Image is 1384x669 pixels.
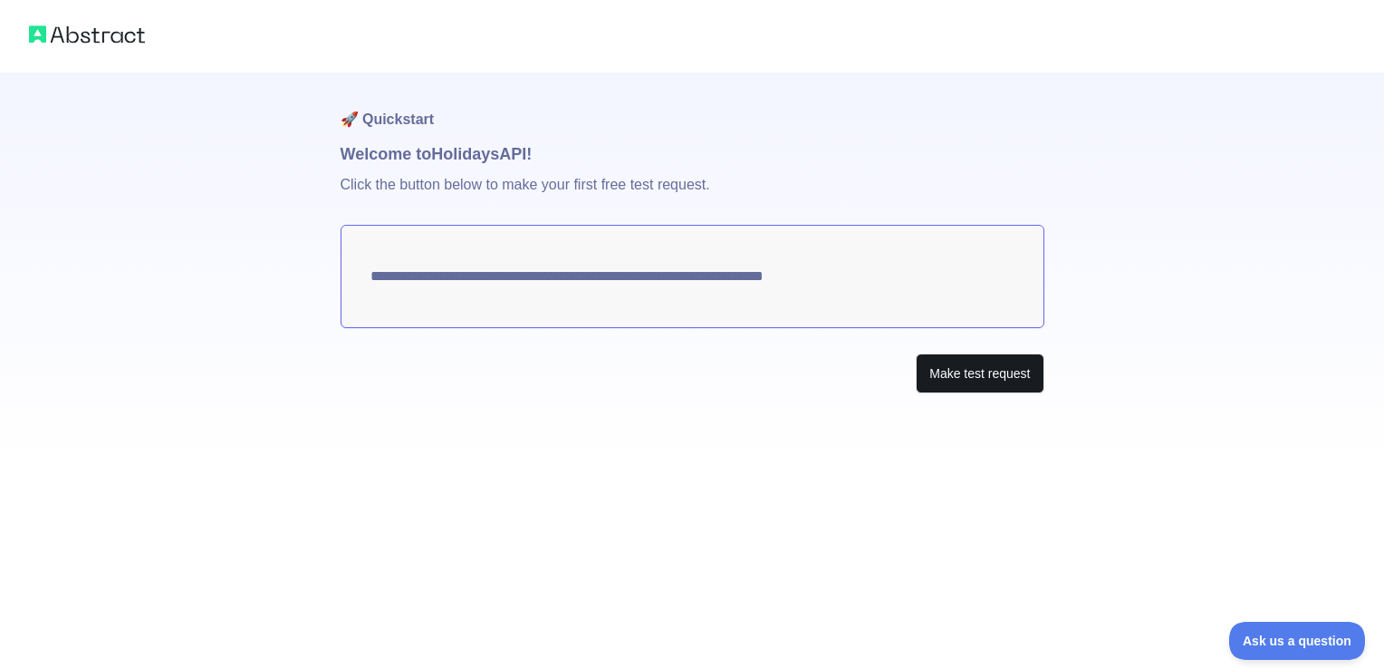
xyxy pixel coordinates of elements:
[341,141,1044,167] h1: Welcome to Holidays API!
[916,354,1043,394] button: Make test request
[341,167,1044,225] p: Click the button below to make your first free test request.
[29,22,145,47] img: Abstract logo
[1229,622,1366,660] iframe: Toggle Customer Support
[341,73,1044,141] h1: 🚀 Quickstart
